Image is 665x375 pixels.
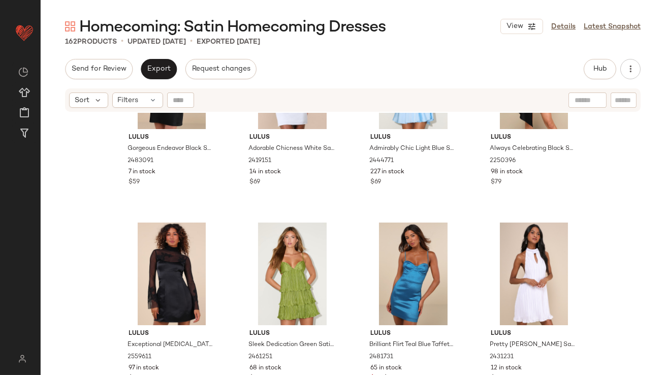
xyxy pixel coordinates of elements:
[370,168,404,177] span: 227 in stock
[249,168,281,177] span: 14 in stock
[71,65,126,73] span: Send for Review
[79,17,386,38] span: Homecoming: Satin Homecoming Dresses
[491,364,522,373] span: 12 in stock
[190,36,193,48] span: •
[491,178,501,187] span: $79
[18,67,28,77] img: svg%3e
[129,329,215,338] span: Lulus
[370,178,381,187] span: $69
[369,340,455,350] span: Brilliant Flirt Teal Blue Taffeta Bustier Mini Bodycon Dress
[593,65,607,73] span: Hub
[369,353,393,362] span: 2481731
[14,22,35,43] img: heart_red.DM2ytmEG.svg
[147,65,171,73] span: Export
[369,144,455,153] span: Admirably Chic Light Blue Satin Lace-Up Mini Dress with Pockets
[248,144,334,153] span: Adorable Chicness White Satin Strapless Bow Mini Dress
[121,36,123,48] span: •
[248,157,271,166] span: 2419151
[248,340,334,350] span: Sleek Dedication Green Satin Plisse Cutout Tiered Mini Dress
[249,329,335,338] span: Lulus
[128,340,214,350] span: Exceptional [MEDICAL_DATA] Black Satin Mock Neck Mini Dress
[121,223,223,325] img: 12288041_2559611.jpg
[141,59,177,79] button: Export
[551,21,576,32] a: Details
[370,364,402,373] span: 65 in stock
[192,65,250,73] span: Request changes
[370,133,456,142] span: Lulus
[129,133,215,142] span: Lulus
[128,353,152,362] span: 2559611
[65,38,77,46] span: 162
[506,22,523,30] span: View
[65,37,117,47] div: Products
[491,168,523,177] span: 98 in stock
[362,223,464,325] img: 11987501_2481731.jpg
[65,59,133,79] button: Send for Review
[129,364,160,373] span: 97 in stock
[249,178,260,187] span: $69
[490,157,516,166] span: 2250396
[491,329,577,338] span: Lulus
[128,157,154,166] span: 2483091
[483,223,585,325] img: 11688641_2431231.jpg
[129,168,156,177] span: 7 in stock
[584,59,616,79] button: Hub
[185,59,257,79] button: Request changes
[249,133,335,142] span: Lulus
[490,353,514,362] span: 2431231
[369,157,394,166] span: 2444771
[490,340,576,350] span: Pretty [PERSON_NAME] Satin Plisse Mock Neck Mini Swing Dress
[241,223,343,325] img: 2461251_2_02_front_Retakes_2025-08-08.jpg
[128,144,214,153] span: Gorgeous Endeavor Black Satin Halter Mini Slip Dress
[500,19,543,34] button: View
[248,353,272,362] span: 2461251
[491,133,577,142] span: Lulus
[584,21,641,32] a: Latest Snapshot
[129,178,140,187] span: $59
[370,329,456,338] span: Lulus
[197,37,260,47] p: Exported [DATE]
[65,21,75,32] img: svg%3e
[490,144,576,153] span: Always Celebrating Black Satin Off-the-Shoulder Mini Dress
[128,37,186,47] p: updated [DATE]
[75,95,89,106] span: Sort
[249,364,281,373] span: 68 in stock
[118,95,139,106] span: Filters
[12,355,32,363] img: svg%3e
